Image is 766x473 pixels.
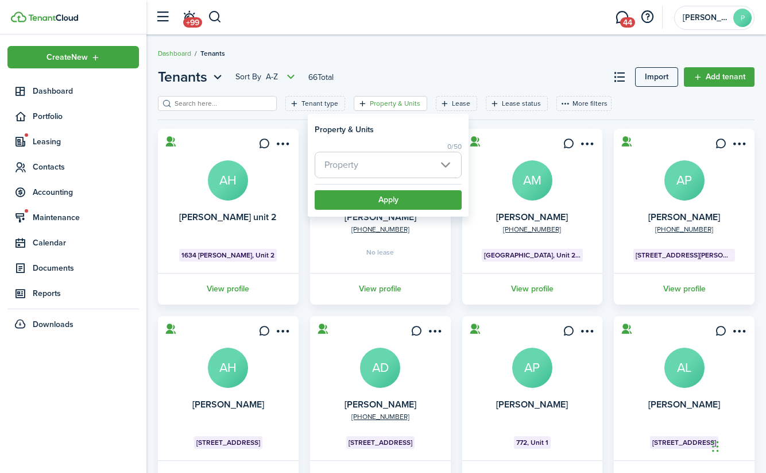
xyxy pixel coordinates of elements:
a: Messaging [611,3,633,32]
button: Open menu [425,325,444,341]
button: Open menu [729,325,748,341]
input: Search here... [172,98,273,109]
iframe: Chat Widget [709,418,766,473]
a: [PHONE_NUMBER] [503,224,561,234]
span: patricia [683,14,729,22]
filter-tag-label: Lease [452,98,470,109]
span: [GEOGRAPHIC_DATA], Unit 201 [484,250,581,260]
a: [PHONE_NUMBER] [351,412,409,422]
filter-tag-label: Tenant type [301,98,338,109]
a: View profile [156,273,300,305]
a: AH [208,348,248,388]
span: Tenants [200,48,225,59]
a: [PERSON_NAME] [648,210,720,224]
a: Add tenant [684,67,755,87]
span: A-Z [266,71,278,83]
filter-tag-label: Lease status [502,98,541,109]
button: Open sidebar [152,6,173,28]
a: [PHONE_NUMBER] [351,224,409,234]
filter-tag: Open filter [436,96,477,111]
button: Open menu [577,325,595,341]
span: Dashboard [33,85,139,97]
span: 772, Unit 1 [516,437,548,448]
span: No lease [366,249,394,256]
span: +99 [183,17,202,28]
span: [STREET_ADDRESS] [196,437,260,448]
button: Open resource center [637,7,657,27]
filter-tag: Open filter [354,96,427,111]
span: Reports [33,287,139,299]
a: AM [512,160,552,201]
span: 1634 [PERSON_NAME], Unit 2 [181,250,274,260]
a: AP [512,348,552,388]
button: Open menu [273,325,292,341]
a: AD [360,348,400,388]
span: Contacts [33,161,139,173]
span: Create New [47,53,88,61]
a: Notifications [178,3,200,32]
a: AH [208,160,248,201]
img: TenantCloud [11,11,26,22]
button: Open menu [158,67,225,87]
span: Maintenance [33,211,139,224]
span: [STREET_ADDRESS] [652,437,716,448]
a: View profile [612,273,756,305]
button: Tenants [158,67,225,87]
button: Open menu [235,70,298,84]
a: [PERSON_NAME] [345,398,416,411]
button: Open menu [7,46,139,68]
button: Open menu [577,138,595,153]
span: Property [324,158,358,171]
div: Drag [712,429,719,464]
span: 44 [620,17,635,28]
a: [PERSON_NAME] [192,398,264,411]
span: Accounting [33,186,139,198]
button: Search [208,7,222,27]
span: Calendar [33,237,139,249]
span: [STREET_ADDRESS] [349,437,412,448]
span: Downloads [33,318,73,330]
a: [PERSON_NAME] [496,210,568,224]
filter-tag-label: Property & Units [370,98,420,109]
header-page-total: 66 Total [308,71,334,83]
a: Reports [7,282,139,305]
filter-limit-view: 0/50 [315,141,462,152]
button: Open menu [729,138,748,153]
filter-tag: Open filter [486,96,548,111]
a: AP [664,160,705,201]
a: [PERSON_NAME] [648,398,720,411]
span: [STREET_ADDRESS][PERSON_NAME] [636,250,733,260]
a: Import [635,67,678,87]
h3: Property & Units [315,124,374,136]
a: View profile [308,273,452,305]
filter-tag: Open filter [285,96,345,111]
a: [PERSON_NAME] unit 2 [179,210,277,224]
a: View profile [461,273,605,305]
button: More filters [556,96,612,111]
button: Open menu [273,138,292,153]
button: Sort byA-Z [235,70,298,84]
a: [PERSON_NAME] [496,398,568,411]
avatar-text: P [733,9,752,27]
button: Apply [315,190,462,210]
a: AL [664,348,705,388]
a: Dashboard [7,80,139,102]
span: Sort by [235,71,266,83]
span: Leasing [33,136,139,148]
a: [PERSON_NAME] [345,210,416,224]
span: Documents [33,262,139,274]
a: [PHONE_NUMBER] [655,224,713,234]
span: Tenants [158,67,207,87]
a: Dashboard [158,48,191,59]
span: Portfolio [33,110,139,122]
img: TenantCloud [28,14,78,21]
